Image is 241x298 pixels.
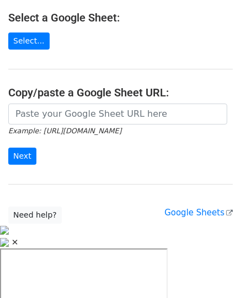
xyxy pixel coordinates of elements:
a: Need help? [8,207,62,224]
input: Next [8,148,36,165]
iframe: Chat Widget [186,245,241,298]
h4: Copy/paste a Google Sheet URL: [8,86,233,99]
a: Select... [8,32,50,50]
small: Example: [URL][DOMAIN_NAME] [8,127,121,135]
a: Google Sheets [164,208,233,218]
span: ✕ [12,237,19,247]
input: Paste your Google Sheet URL here [8,104,227,124]
h4: Select a Google Sheet: [8,11,233,24]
